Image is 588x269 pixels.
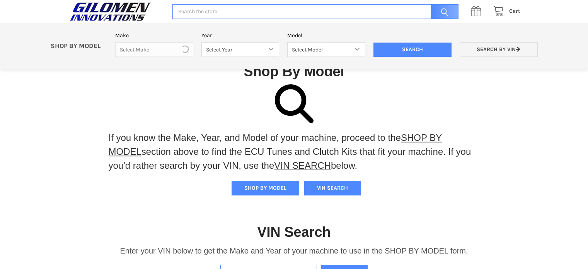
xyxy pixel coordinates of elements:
[304,181,361,195] button: VIN SEARCH
[509,8,520,14] span: Cart
[373,43,452,57] input: Search
[115,31,193,39] label: Make
[46,42,111,50] p: SHOP BY MODEL
[427,4,458,19] input: Search
[109,131,480,173] p: If you know the Make, Year, and Model of your machine, proceed to the section above to find the E...
[120,245,468,257] p: Enter your VIN below to get the Make and Year of your machine to use in the SHOP BY MODEL form.
[460,42,538,57] a: Search by VIN
[232,181,299,195] button: SHOP BY MODEL
[489,7,520,16] a: Cart
[172,4,458,19] input: Search the store
[68,63,520,80] h1: Shop By Model
[287,31,365,39] label: Model
[274,160,331,171] a: VIN SEARCH
[109,132,442,157] a: SHOP BY MODEL
[68,2,153,21] img: GILOMEN INNOVATIONS
[68,2,164,21] a: GILOMEN INNOVATIONS
[257,223,331,241] h1: VIN Search
[201,31,280,39] label: Year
